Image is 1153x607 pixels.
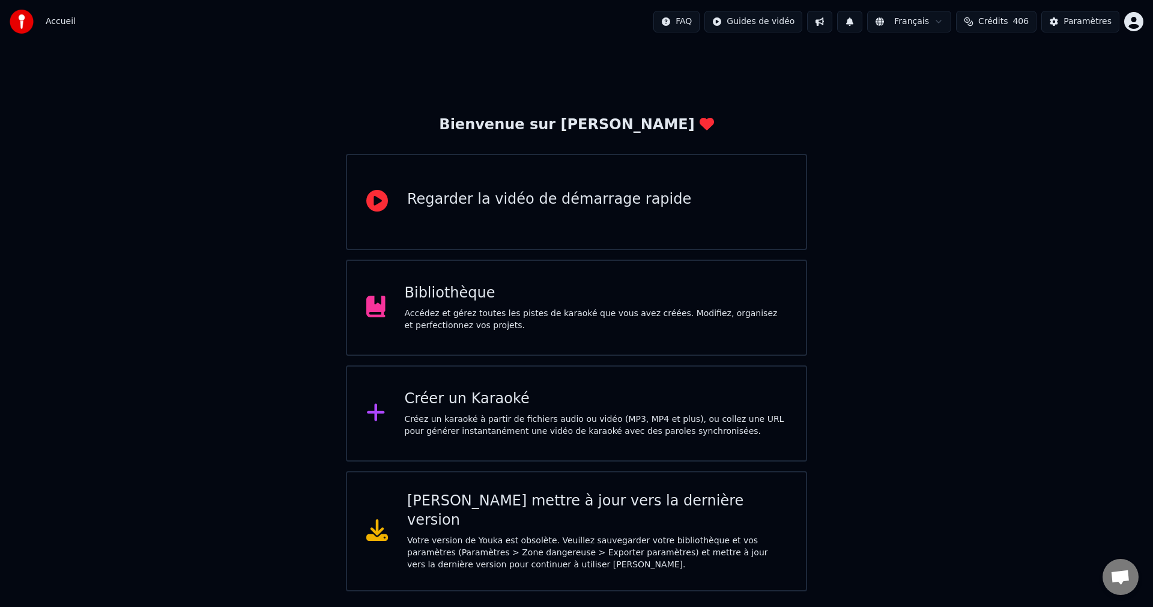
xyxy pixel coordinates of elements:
div: Créer un Karaoké [405,389,787,409]
div: Accédez et gérez toutes les pistes de karaoké que vous avez créées. Modifiez, organisez et perfec... [405,308,787,332]
nav: breadcrumb [46,16,76,28]
span: Crédits [978,16,1008,28]
div: Créez un karaoké à partir de fichiers audio ou vidéo (MP3, MP4 et plus), ou collez une URL pour g... [405,413,787,438]
button: FAQ [653,11,700,32]
button: Guides de vidéo [704,11,802,32]
button: Paramètres [1041,11,1119,32]
a: Ouvrir le chat [1103,559,1139,595]
img: youka [10,10,34,34]
div: Regarder la vidéo de démarrage rapide [407,190,691,209]
div: Bienvenue sur [PERSON_NAME] [439,115,713,135]
div: Bibliothèque [405,284,787,303]
div: Paramètres [1064,16,1112,28]
button: Crédits406 [956,11,1036,32]
div: [PERSON_NAME] mettre à jour vers la dernière version [407,492,787,530]
div: Votre version de Youka est obsolète. Veuillez sauvegarder votre bibliothèque et vos paramètres (P... [407,535,787,571]
span: 406 [1012,16,1029,28]
span: Accueil [46,16,76,28]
